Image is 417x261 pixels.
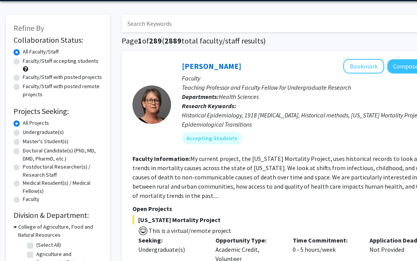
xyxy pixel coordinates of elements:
label: (Select All) [36,241,61,249]
label: Undergraduate(s) [23,128,64,136]
h2: Division & Department: [14,211,102,220]
h3: College of Agriculture, Food and Natural Resources [18,223,102,239]
label: Faculty/Staff with posted projects [23,73,102,81]
b: Faculty Information: [132,155,190,162]
label: Doctoral Candidate(s) (PhD, MD, DMD, PharmD, etc.) [23,147,102,163]
label: Postdoctoral Researcher(s) / Research Staff [23,163,102,179]
label: Medical Resident(s) / Medical Fellow(s) [23,179,102,195]
label: All Faculty/Staff [23,48,59,56]
label: Faculty/Staff accepting students [23,57,98,65]
label: Faculty/Staff with posted remote projects [23,82,102,99]
h2: Projects Seeking: [14,107,102,116]
span: This is a virtual/remote project [148,227,231,234]
button: Add Carolyn Orbann to Bookmarks [343,59,384,74]
span: Health Sciences [219,93,259,100]
b: Departments: [182,93,219,100]
label: Master's Student(s) [23,137,68,146]
label: Faculty [23,195,39,203]
div: Undergraduate(s) [138,245,204,254]
span: 2889 [164,36,181,45]
span: 289 [149,36,162,45]
mat-chip: Accepting Students [182,132,242,144]
b: Research Keywords: [182,102,236,110]
p: Opportunity Type: [215,236,281,245]
label: All Projects [23,119,49,127]
iframe: Chat [6,226,33,255]
p: Seeking: [138,236,204,245]
p: Time Commitment: [293,236,358,245]
a: [PERSON_NAME] [182,61,241,71]
span: 1 [138,36,142,45]
span: Refine By [14,23,44,33]
h2: Collaboration Status: [14,35,102,45]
